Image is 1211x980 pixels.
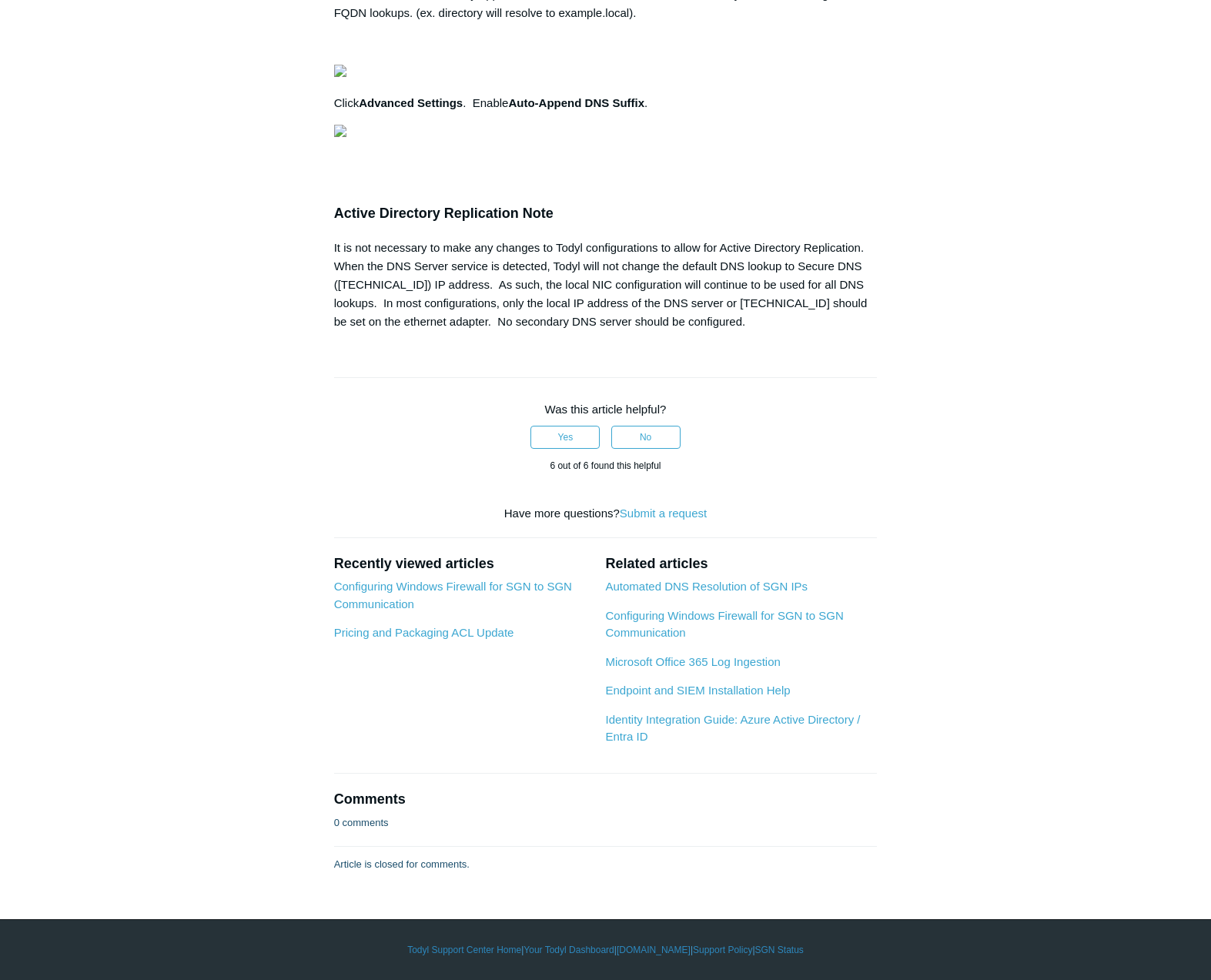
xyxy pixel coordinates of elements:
a: Support Policy [693,943,752,957]
p: Article is closed for comments. [334,857,470,872]
a: Pricing and Packaging ACL Update [334,626,514,639]
button: This article was not helpful [611,426,681,449]
h3: Active Directory Replication Note [334,202,878,225]
div: It is not necessary to make any changes to Todyl configurations to allow for Active Directory Rep... [334,239,878,331]
a: Your Todyl Dashboard [524,943,614,957]
a: Microsoft Office 365 Log Ingestion [605,655,780,668]
a: Submit a request [620,507,707,520]
a: [DOMAIN_NAME] [617,943,691,957]
img: 27414169404179 [334,125,346,137]
p: Click . Enable . [334,94,878,112]
a: Endpoint and SIEM Installation Help [605,684,790,697]
a: Configuring Windows Firewall for SGN to SGN Communication [334,580,572,610]
a: Configuring Windows Firewall for SGN to SGN Communication [605,609,843,640]
h2: Recently viewed articles [334,554,590,574]
button: This article was helpful [530,426,600,449]
div: Have more questions? [334,505,878,523]
h2: Related articles [605,554,877,574]
h2: Comments [334,789,878,810]
a: SGN Status [755,943,804,957]
p: 0 comments [334,815,389,831]
a: Identity Integration Guide: Azure Active Directory / Entra ID [605,713,860,744]
strong: Auto-Append DNS Suffix [508,96,644,109]
img: 27414207119379 [334,65,346,77]
strong: Advanced Settings [359,96,463,109]
a: Todyl Support Center Home [407,943,521,957]
span: 6 out of 6 found this helpful [550,460,661,471]
span: Was this article helpful? [545,403,667,416]
a: Automated DNS Resolution of SGN IPs [605,580,808,593]
div: | | | | [159,943,1052,957]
